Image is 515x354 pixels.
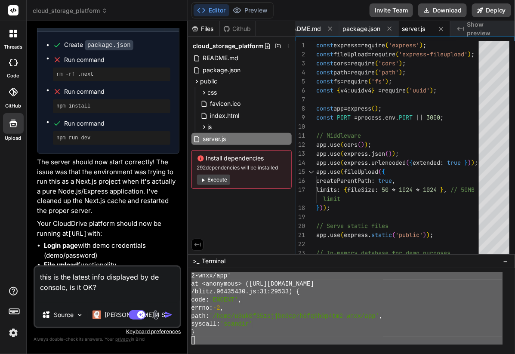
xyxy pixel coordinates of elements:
[440,114,444,121] span: ;
[44,261,78,269] strong: File upload
[399,68,402,76] span: )
[340,168,344,175] span: (
[347,86,351,94] span: :
[503,257,508,265] span: −
[444,186,447,194] span: ,
[426,114,440,121] span: 3000
[286,25,321,33] span: README.md
[358,114,382,121] span: process
[399,186,413,194] span: 1024
[316,50,333,58] span: const
[54,311,74,319] p: Source
[197,175,230,185] button: Execute
[371,231,392,239] span: static
[426,231,430,239] span: )
[333,59,347,67] span: cors
[68,231,87,238] code: [URL]
[447,159,461,166] span: true
[467,20,508,37] span: Show preview
[375,105,378,112] span: )
[296,231,305,240] div: 21
[194,4,229,16] button: Editor
[296,167,305,176] div: 15
[378,59,399,67] span: 'cors'
[375,186,378,194] span: :
[316,41,333,49] span: const
[56,103,167,110] pre: npm install
[93,311,101,319] img: Claude 4 Sonnet
[296,131,305,140] div: 11
[5,135,22,142] label: Upload
[296,212,305,222] div: 19
[375,68,378,76] span: (
[229,4,271,16] button: Preview
[392,150,395,157] span: )
[7,72,19,80] label: code
[382,114,385,121] span: .
[371,150,385,157] span: json
[296,185,305,194] div: 17
[333,41,358,49] span: express
[316,186,337,194] span: limits
[440,186,444,194] span: }
[64,55,170,64] span: Run command
[191,288,300,296] span: /blitz.96435430.js:31:29533) {
[402,68,406,76] span: ;
[395,150,399,157] span: ;
[296,50,305,59] div: 2
[296,68,305,77] div: 4
[220,25,255,33] div: Github
[33,6,108,15] span: cloud_storage_platform
[44,241,179,260] li: with demo credentials (demo/password)
[115,336,131,342] span: privacy
[502,254,510,268] button: −
[368,141,371,148] span: ;
[347,59,351,67] span: =
[105,311,169,319] p: [PERSON_NAME] 4 S..
[191,280,315,288] span: at <anonymous> ([URL][DOMAIN_NAME]
[210,296,238,304] span: 'ENOENT'
[327,231,330,239] span: .
[296,122,305,131] div: 10
[395,231,423,239] span: 'public'
[197,164,286,171] span: 292 dependencies will be installed
[296,59,305,68] div: 3
[220,320,253,328] span: 'scandir'
[371,77,385,85] span: 'fs'
[409,86,430,94] span: 'uuid'
[471,159,475,166] span: )
[208,88,217,97] span: css
[316,204,320,212] span: }
[238,296,242,304] span: ,
[320,204,323,212] span: )
[327,168,330,175] span: .
[327,141,330,148] span: .
[191,328,195,336] span: }
[316,132,361,139] span: // Middleware
[347,186,375,194] span: fileSize
[188,25,219,33] div: Files
[37,219,179,239] p: Your CloudDrive platform should now be running at with:
[471,50,475,58] span: ;
[296,158,305,167] div: 14
[389,150,392,157] span: )
[296,249,305,258] div: 23
[351,86,371,94] span: uuidv4
[354,114,358,121] span: =
[371,105,375,112] span: (
[330,231,340,239] span: use
[402,25,426,33] span: server.js
[333,77,340,85] span: fs
[402,59,406,67] span: ;
[333,50,368,58] span: fileUpload
[4,43,22,51] label: threads
[200,77,218,86] span: public
[202,257,226,265] span: Terminal
[418,3,467,17] button: Download
[344,159,368,166] span: express
[351,68,375,76] span: require
[371,177,375,185] span: :
[316,168,327,175] span: app
[464,159,468,166] span: }
[347,68,351,76] span: =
